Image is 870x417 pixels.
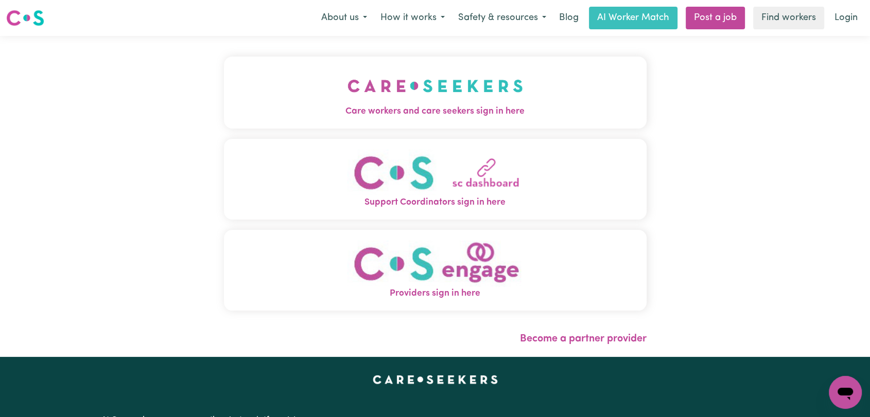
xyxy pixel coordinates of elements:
[686,7,745,29] a: Post a job
[224,287,647,300] span: Providers sign in here
[829,376,862,409] iframe: Button to launch messaging window
[589,7,677,29] a: AI Worker Match
[224,139,647,220] button: Support Coordinators sign in here
[753,7,824,29] a: Find workers
[224,57,647,129] button: Care workers and care seekers sign in here
[224,196,647,209] span: Support Coordinators sign in here
[6,6,44,30] a: Careseekers logo
[224,230,647,311] button: Providers sign in here
[373,375,498,384] a: Careseekers home page
[828,7,864,29] a: Login
[553,7,585,29] a: Blog
[6,9,44,27] img: Careseekers logo
[520,334,647,344] a: Become a partner provider
[374,7,451,29] button: How it works
[451,7,553,29] button: Safety & resources
[224,105,647,118] span: Care workers and care seekers sign in here
[315,7,374,29] button: About us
